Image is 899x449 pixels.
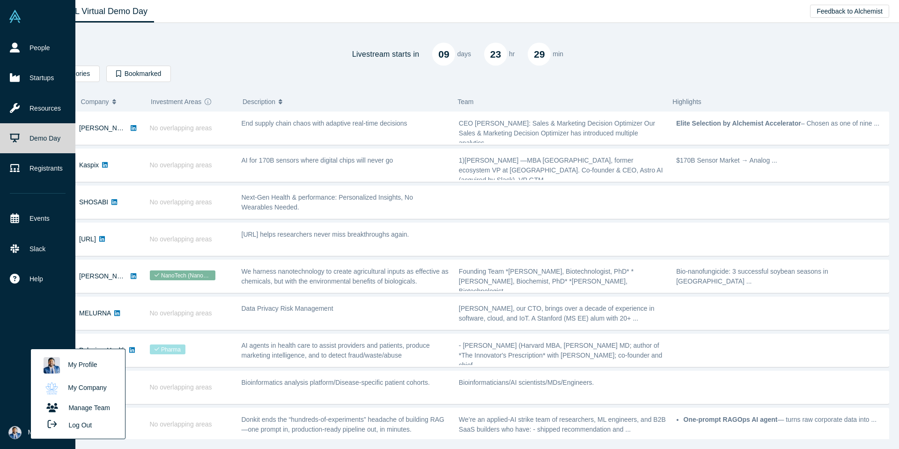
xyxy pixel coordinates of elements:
a: Manage Team [39,400,117,416]
p: hr [509,49,515,59]
span: No overlapping areas [150,198,212,206]
span: Help [29,274,43,284]
a: My Company [39,377,117,400]
button: Description [243,92,448,112]
button: Company [81,92,141,112]
span: End supply chain chaos with adaptive real-time decisions [242,120,407,127]
span: Team [457,98,473,105]
span: We’re an applied-AI strike team of researchers, ML engineers, and B2B SaaS builders who have: - s... [459,416,666,433]
span: AI for 170B sensors where digital chips will never go [242,157,393,164]
span: Next-Gen Health & performance: Personalized Insights, No Wearables Needed. [242,194,413,211]
span: [PERSON_NAME], our CTO, brings over a decade of experience in software, cloud, and IoT. A Stanfor... [459,305,655,322]
a: [PERSON_NAME] [79,272,133,280]
span: Investment Areas [151,92,201,112]
button: Log Out [39,416,95,434]
span: 1)[PERSON_NAME] —MBA [GEOGRAPHIC_DATA], former ecosystem VP at [GEOGRAPHIC_DATA]. Co-founder & CE... [459,157,663,184]
span: No overlapping areas [150,161,212,169]
a: Polyview Health [79,346,126,354]
p: – Chosen as one of nine ... [676,119,884,128]
span: Data Privacy Risk Management [242,305,333,312]
span: We harness nanotechnology to create agricultural inputs as effective as chemicals, but with the e... [242,268,449,285]
span: NanoTech (Nanotechnology) [150,270,215,280]
span: No overlapping areas [150,124,212,132]
p: $170B Sensor Market → Analog ... [676,156,884,165]
a: Class XL Virtual Demo Day [39,0,154,22]
button: My Account [8,426,62,439]
span: Description [243,92,275,112]
p: Bio-nanofungicide: 3 successful soybean seasons in [GEOGRAPHIC_DATA] ... [676,267,884,286]
span: CEO [PERSON_NAME]: Sales & Marketing Decision Optimizer Our Sales & Marketing Decision Optimizer ... [459,120,655,147]
span: - [PERSON_NAME] (Harvard MBA, [PERSON_NAME] MD; author of *The Innovator's Prescription* with [PE... [459,342,663,369]
strong: One-prompt RAGOps AI agent [684,416,778,423]
div: 23 [484,43,507,66]
div: 29 [528,43,551,66]
span: No overlapping areas [150,235,212,243]
span: Company [81,92,109,112]
span: My Account [28,427,62,437]
span: Highlights [672,98,701,105]
span: No overlapping areas [150,383,212,391]
p: min [553,49,563,59]
img: Idicula Mathew's profile [44,357,60,374]
span: Bioinformatics analysis platform/Disease-specific patient cohorts. [242,379,430,386]
span: AI agents in health care to assist providers and patients, produce marketing intelligence, and to... [242,342,430,359]
a: [URL] [79,235,96,243]
span: [URL] helps researchers never miss breakthroughs again. [242,231,409,238]
p: days [457,49,471,59]
button: Bookmarked [106,66,171,82]
button: Feedback to Alchemist [810,5,889,18]
a: SHOSABI [79,198,108,206]
a: My Profile [39,354,117,377]
strong: Elite Selection by Alchemist Accelerator [676,120,801,127]
a: Kaspix [79,161,99,169]
span: Founding Team *[PERSON_NAME], Biotechnologist, PhD* *[PERSON_NAME], Biochemist, PhD* *[PERSON_NAM... [459,268,634,295]
a: MELURNA [79,309,111,317]
img: Alchemist Vault Logo [8,10,22,23]
img: Hera Health Solutions's profile [44,380,60,397]
img: Idicula Mathew's Account [8,426,22,439]
div: 09 [432,43,455,66]
li: — turns raw corporate data into ... [684,415,884,425]
span: Bioinformaticians/AI scientists/MDs/Engineers. [459,379,594,386]
span: Pharma [150,344,186,354]
a: [PERSON_NAME] [79,124,133,132]
span: No overlapping areas [150,420,212,428]
span: Donkit ends the “hundreds-of-experiments” headache of building RAG—one prompt in, production-read... [242,416,444,433]
span: No overlapping areas [150,309,212,317]
h4: Livestream starts in [352,50,420,59]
